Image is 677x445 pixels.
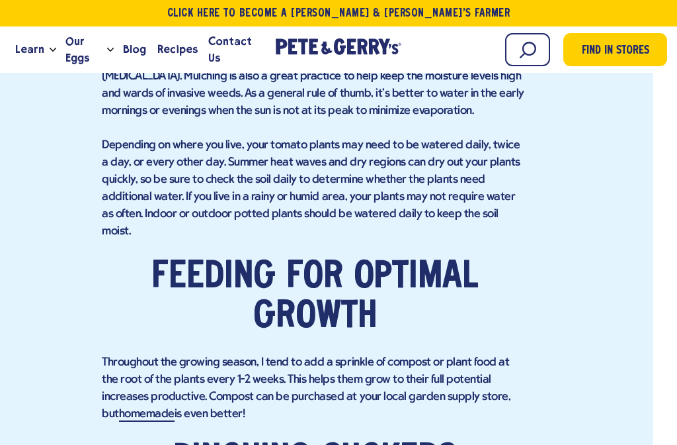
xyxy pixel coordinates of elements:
button: Open the dropdown menu for Our Eggs [107,48,114,52]
span: Blog [123,41,146,58]
a: homemade [119,408,175,422]
a: Our Eggs [60,32,107,68]
p: Tomato plants like to be moist but not soaking wet, so water them accordingly. As noted above, yo... [102,34,528,120]
p: Depending on where you live, your tomato plants may need to be watered daily, twice a day, or eve... [102,137,528,240]
input: Search [505,33,550,66]
button: Open the dropdown menu for Learn [50,48,56,52]
span: Recipes [157,41,198,58]
h2: Feeding for optimal growth [102,258,528,337]
a: Recipes [152,32,203,68]
span: Find in Stores [582,42,649,60]
a: Find in Stores [563,33,667,66]
span: Learn [15,41,44,58]
a: Contact Us [203,32,262,68]
a: Blog [118,32,151,68]
span: Contact Us [208,33,257,66]
p: Throughout the growing season, I tend to add a sprinkle of compost or plant food at the root of t... [102,354,528,423]
span: Our Eggs [65,33,102,66]
a: Learn [10,32,50,68]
